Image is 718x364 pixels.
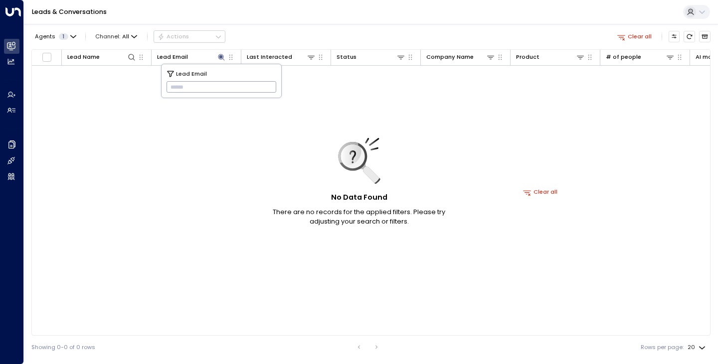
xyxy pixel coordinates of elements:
[154,30,225,42] button: Actions
[606,52,641,62] div: # of people
[42,52,52,62] span: Toggle select all
[154,30,225,42] div: Button group with a nested menu
[35,34,55,39] span: Agents
[92,31,141,42] span: Channel:
[337,52,405,62] div: Status
[641,343,684,352] label: Rows per page:
[516,52,585,62] div: Product
[516,52,539,62] div: Product
[157,52,226,62] div: Lead Email
[353,341,383,353] nav: pagination navigation
[337,52,357,62] div: Status
[688,341,708,354] div: 20
[247,52,316,62] div: Last Interacted
[331,192,387,203] h5: No Data Found
[247,52,292,62] div: Last Interacted
[606,52,675,62] div: # of people
[157,52,188,62] div: Lead Email
[122,33,129,40] span: All
[67,52,100,62] div: Lead Name
[59,33,68,40] span: 1
[520,187,561,198] button: Clear all
[699,31,711,42] button: Archived Leads
[669,31,680,42] button: Customize
[176,69,207,78] span: Lead Email
[31,343,95,352] div: Showing 0-0 of 0 rows
[426,52,474,62] div: Company Name
[426,52,495,62] div: Company Name
[31,31,79,42] button: Agents1
[684,31,695,42] span: Refresh
[259,207,459,226] p: There are no records for the applied filters. Please try adjusting your search or filters.
[67,52,136,62] div: Lead Name
[92,31,141,42] button: Channel:All
[158,33,189,40] div: Actions
[614,31,655,42] button: Clear all
[32,7,107,16] a: Leads & Conversations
